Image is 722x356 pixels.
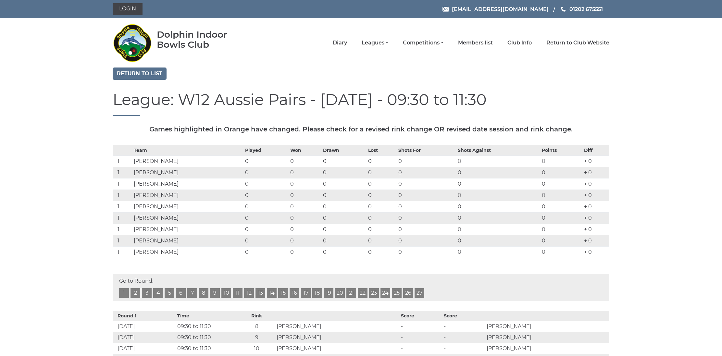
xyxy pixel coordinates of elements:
th: Lost [367,145,397,155]
td: 0 [289,167,322,178]
td: 0 [367,235,397,246]
td: 0 [540,212,582,224]
td: 0 [540,201,582,212]
td: 0 [243,224,289,235]
td: 0 [243,235,289,246]
td: 0 [456,212,540,224]
a: 27 [415,288,424,298]
a: 24 [380,288,390,298]
td: 0 [243,212,289,224]
div: Dolphin Indoor Bowls Club [157,30,248,50]
td: 0 [367,178,397,190]
td: 0 [397,178,456,190]
td: 1 [113,235,132,246]
td: [DATE] [113,332,176,343]
td: 0 [540,246,582,258]
a: Leagues [362,39,388,46]
a: 13 [255,288,265,298]
td: 0 [243,190,289,201]
td: 0 [367,190,397,201]
td: + 0 [582,167,609,178]
a: 11 [233,288,243,298]
a: 7 [187,288,197,298]
td: + 0 [582,178,609,190]
a: Club Info [507,39,532,46]
td: [PERSON_NAME] [132,212,243,224]
td: 0 [456,224,540,235]
td: 0 [456,190,540,201]
th: Diff [582,145,609,155]
td: [PERSON_NAME] [485,332,609,343]
td: 1 [113,212,132,224]
th: Shots For [397,145,456,155]
a: 9 [210,288,220,298]
td: 0 [367,212,397,224]
td: 0 [456,201,540,212]
td: 0 [289,178,322,190]
span: [EMAIL_ADDRESS][DOMAIN_NAME] [452,6,549,12]
td: 10 [239,343,275,354]
td: 1 [113,178,132,190]
th: Won [289,145,322,155]
td: 0 [289,212,322,224]
a: 5 [165,288,174,298]
td: + 0 [582,246,609,258]
td: 0 [289,190,322,201]
td: 0 [397,212,456,224]
td: [PERSON_NAME] [275,321,399,332]
td: 0 [367,167,397,178]
td: 0 [321,155,367,167]
td: 0 [289,155,322,167]
a: Diary [333,39,347,46]
td: - [399,332,442,343]
td: 0 [397,224,456,235]
td: [PERSON_NAME] [485,321,609,332]
a: Email [EMAIL_ADDRESS][DOMAIN_NAME] [442,5,549,13]
a: Return to list [113,68,167,80]
td: - [399,343,442,354]
td: 0 [321,190,367,201]
span: 01202 675551 [569,6,603,12]
td: 9 [239,332,275,343]
td: 0 [540,190,582,201]
td: 0 [367,155,397,167]
td: [PERSON_NAME] [275,332,399,343]
a: 6 [176,288,186,298]
td: [DATE] [113,343,176,354]
td: 09:30 to 11:30 [176,332,239,343]
a: 21 [346,288,356,298]
a: 20 [335,288,345,298]
td: + 0 [582,212,609,224]
a: 18 [312,288,322,298]
a: Return to Club Website [546,39,609,46]
td: [PERSON_NAME] [132,155,243,167]
td: 0 [243,155,289,167]
td: [PERSON_NAME] [132,190,243,201]
a: 26 [403,288,413,298]
td: [PERSON_NAME] [485,343,609,354]
a: 19 [324,288,333,298]
td: 09:30 to 11:30 [176,321,239,332]
th: Rink [239,311,275,321]
td: [PERSON_NAME] [275,343,399,354]
a: 8 [199,288,208,298]
td: [PERSON_NAME] [132,235,243,246]
td: 0 [289,224,322,235]
td: 1 [113,155,132,167]
a: 23 [369,288,379,298]
a: Members list [458,39,493,46]
td: 0 [397,235,456,246]
td: 0 [367,246,397,258]
td: + 0 [582,190,609,201]
td: 0 [243,201,289,212]
td: 0 [540,178,582,190]
td: - [442,332,485,343]
td: 1 [113,201,132,212]
a: 3 [142,288,152,298]
td: 0 [540,167,582,178]
a: 1 [119,288,129,298]
a: 25 [392,288,402,298]
a: 2 [131,288,140,298]
td: + 0 [582,201,609,212]
td: 0 [289,201,322,212]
